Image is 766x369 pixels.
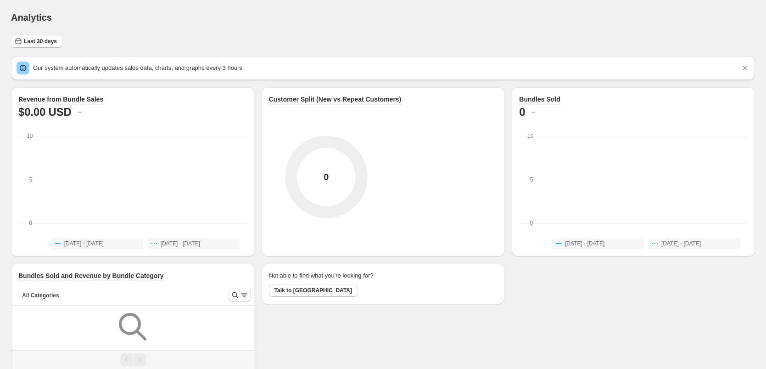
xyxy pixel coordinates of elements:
span: [DATE] - [DATE] [64,240,104,247]
nav: Pagination [11,350,254,369]
button: Search and filter results [229,289,251,301]
h2: Not able to find what you're looking for? [269,271,374,280]
h3: Customer Split (New vs Repeat Customers) [269,95,402,104]
text: 5 [29,176,33,183]
span: [DATE] - [DATE] [661,240,701,247]
h3: Bundles Sold and Revenue by Bundle Category [18,271,164,280]
span: Our system automatically updates sales data, charts, and graphs every 3 hours [33,64,242,71]
text: 10 [27,133,33,139]
text: 0 [530,220,533,226]
span: Last 30 days [24,38,57,45]
button: [DATE] - [DATE] [51,238,143,249]
button: [DATE] - [DATE] [552,238,644,249]
img: Empty search results [119,313,146,341]
button: Dismiss notification [738,62,751,74]
span: [DATE] - [DATE] [565,240,604,247]
h3: Bundles Sold [519,95,560,104]
button: [DATE] - [DATE] [649,238,740,249]
span: [DATE] - [DATE] [161,240,200,247]
span: Talk to [GEOGRAPHIC_DATA] [274,287,352,294]
h3: Revenue from Bundle Sales [18,95,103,104]
text: 5 [530,176,533,183]
h1: Analytics [11,12,52,23]
button: Last 30 days [11,35,62,48]
span: All Categories [22,292,59,299]
button: [DATE] - [DATE] [148,238,240,249]
button: Talk to [GEOGRAPHIC_DATA] [269,284,358,297]
text: 0 [29,220,33,226]
h2: $0.00 USD [18,105,72,119]
h2: 0 [519,105,525,119]
text: 10 [527,133,534,139]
